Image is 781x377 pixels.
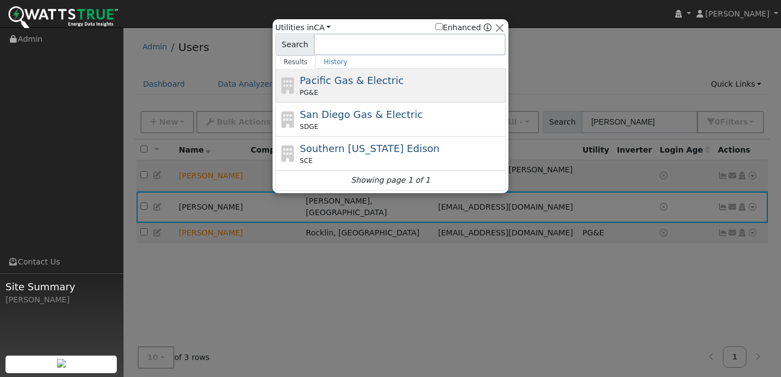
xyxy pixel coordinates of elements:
span: Search [275,33,314,55]
input: Enhanced [435,23,443,30]
a: CA [314,23,331,32]
span: Show enhanced providers [435,22,491,33]
img: WattsTrue [8,6,118,31]
label: Enhanced [435,22,481,33]
span: Site Summary [5,279,117,294]
span: PG&E [300,88,318,98]
span: SDGE [300,122,319,132]
div: [PERSON_NAME] [5,294,117,306]
a: Results [275,55,316,69]
span: Utilities in [275,22,331,33]
span: SCE [300,156,313,166]
img: retrieve [57,359,66,368]
span: [PERSON_NAME] [705,9,769,18]
span: San Diego Gas & Electric [300,109,423,120]
i: Showing page 1 of 1 [351,175,430,186]
span: Pacific Gas & Electric [300,75,404,86]
a: History [316,55,356,69]
a: Enhanced Providers [484,23,491,32]
span: Southern [US_STATE] Edison [300,143,440,154]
